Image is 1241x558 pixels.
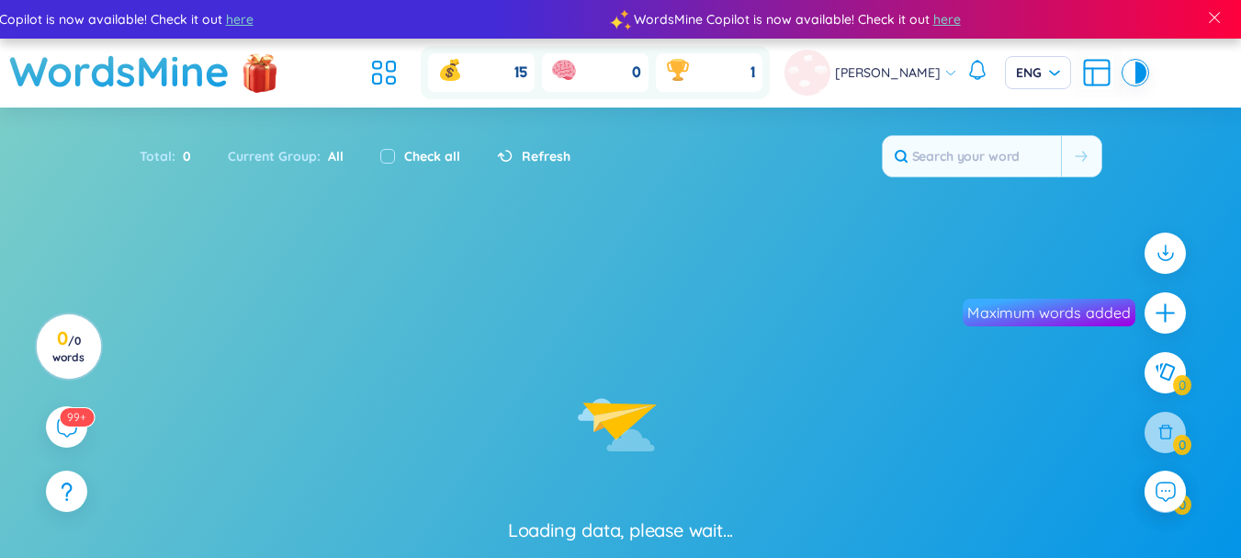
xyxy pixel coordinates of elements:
[1154,302,1177,325] span: plus
[1016,63,1060,82] span: ENG
[883,136,1061,177] input: Search your word
[209,137,362,176] div: Current Group :
[784,50,830,96] img: avatar
[52,334,85,364] span: / 0 words
[750,63,755,83] span: 1
[175,146,191,166] span: 0
[514,63,527,83] span: 15
[48,331,89,364] h3: 0
[522,146,570,166] span: Refresh
[60,408,94,427] sup: 573
[404,146,460,166] label: Check all
[784,50,835,96] a: avatar
[835,63,941,83] span: [PERSON_NAME]
[242,44,278,99] img: flashSalesIcon.a7f4f837.png
[321,148,344,165] span: All
[632,63,641,83] span: 0
[932,9,960,29] span: here
[140,137,209,176] div: Total :
[9,39,230,104] a: WordsMine
[508,518,733,543] div: Loading data, please wait...
[225,9,253,29] span: here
